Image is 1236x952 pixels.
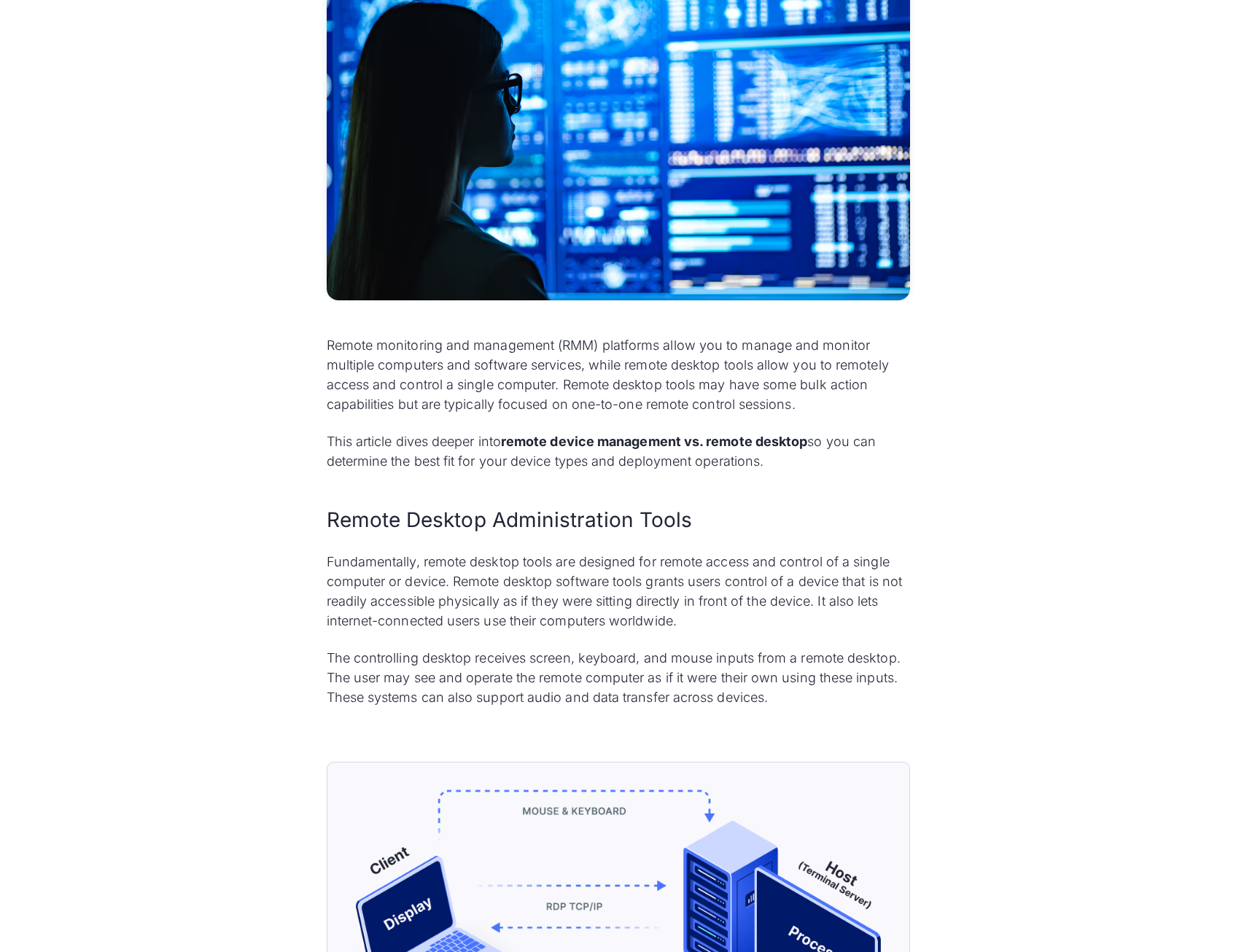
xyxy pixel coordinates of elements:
strong: remote device management vs. remote desktop [501,434,807,449]
p: Remote monitoring and management (RMM) platforms allow you to manage and monitor multiple compute... [327,335,910,414]
h2: Remote Desktop Administration Tools [327,506,910,534]
p: The controlling desktop receives screen, keyboard, and mouse inputs from a remote desktop. The us... [327,648,910,707]
p: Fundamentally, remote desktop tools are designed for remote access and control of a single comput... [327,552,910,631]
p: ‍ [327,725,910,744]
p: This article dives deeper into so you can determine the best fit for your device types and deploy... [327,432,910,471]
